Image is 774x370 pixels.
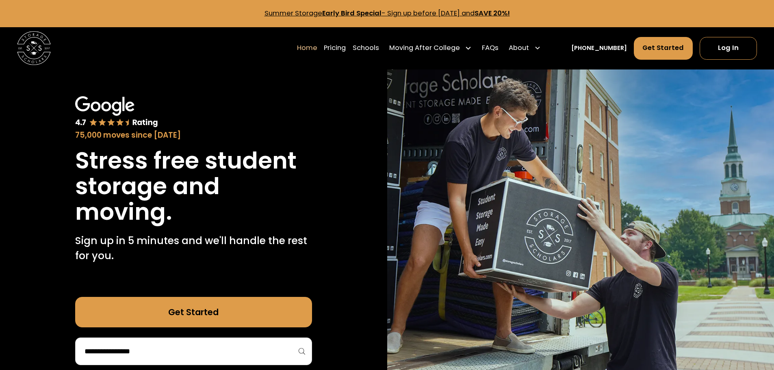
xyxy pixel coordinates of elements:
[475,9,510,18] strong: SAVE 20%!
[75,297,312,327] a: Get Started
[386,36,475,60] div: Moving After College
[75,233,312,264] p: Sign up in 5 minutes and we'll handle the rest for you.
[324,36,346,60] a: Pricing
[75,130,312,141] div: 75,000 moves since [DATE]
[700,37,757,60] a: Log In
[322,9,382,18] strong: Early Bird Special
[75,148,312,225] h1: Stress free student storage and moving.
[634,37,693,60] a: Get Started
[297,36,317,60] a: Home
[75,96,158,128] img: Google 4.7 star rating
[353,36,379,60] a: Schools
[571,44,627,53] a: [PHONE_NUMBER]
[17,31,51,65] img: Storage Scholars main logo
[389,43,460,53] div: Moving After College
[509,43,529,53] div: About
[265,9,510,18] a: Summer StorageEarly Bird Special- Sign up before [DATE] andSAVE 20%!
[482,36,499,60] a: FAQs
[505,36,544,60] div: About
